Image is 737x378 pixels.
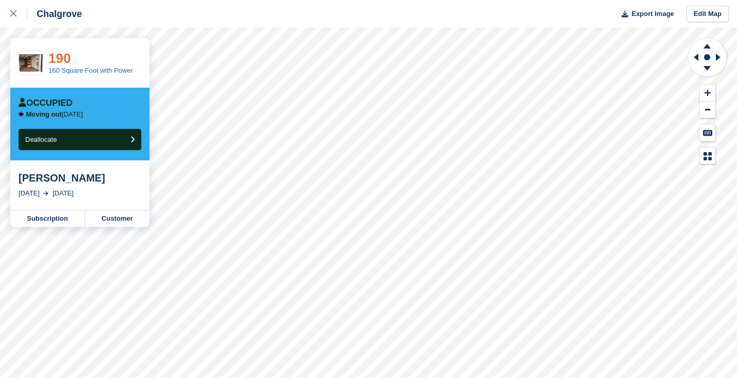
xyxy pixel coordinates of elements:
img: IMG_3786%5B91%5D.jpg [19,54,43,72]
a: 160 Square Foot with Power [48,67,133,74]
div: [PERSON_NAME] [19,172,141,184]
button: Keyboard Shortcuts [700,124,715,141]
span: Export Image [631,9,674,19]
a: Subscription [10,210,85,227]
img: arrow-left-icn-90495f2de72eb5bd0bd1c3c35deca35cc13f817d75bef06ecd7c0b315636ce7e.svg [19,111,24,117]
p: [DATE] [26,110,83,119]
span: Deallocate [25,136,57,143]
a: 190 [48,51,71,66]
div: Chalgrove [27,8,82,20]
img: arrow-right-light-icn-cde0832a797a2874e46488d9cf13f60e5c3a73dbe684e267c42b8395dfbc2abf.svg [43,191,48,195]
button: Map Legend [700,147,715,165]
button: Zoom Out [700,102,715,119]
span: Moving out [26,110,62,118]
a: Edit Map [686,6,729,23]
button: Deallocate [19,129,141,150]
button: Zoom In [700,85,715,102]
div: [DATE] [19,188,40,199]
div: Occupied [19,98,73,108]
button: Export Image [615,6,674,23]
div: [DATE] [53,188,74,199]
a: Customer [85,210,149,227]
